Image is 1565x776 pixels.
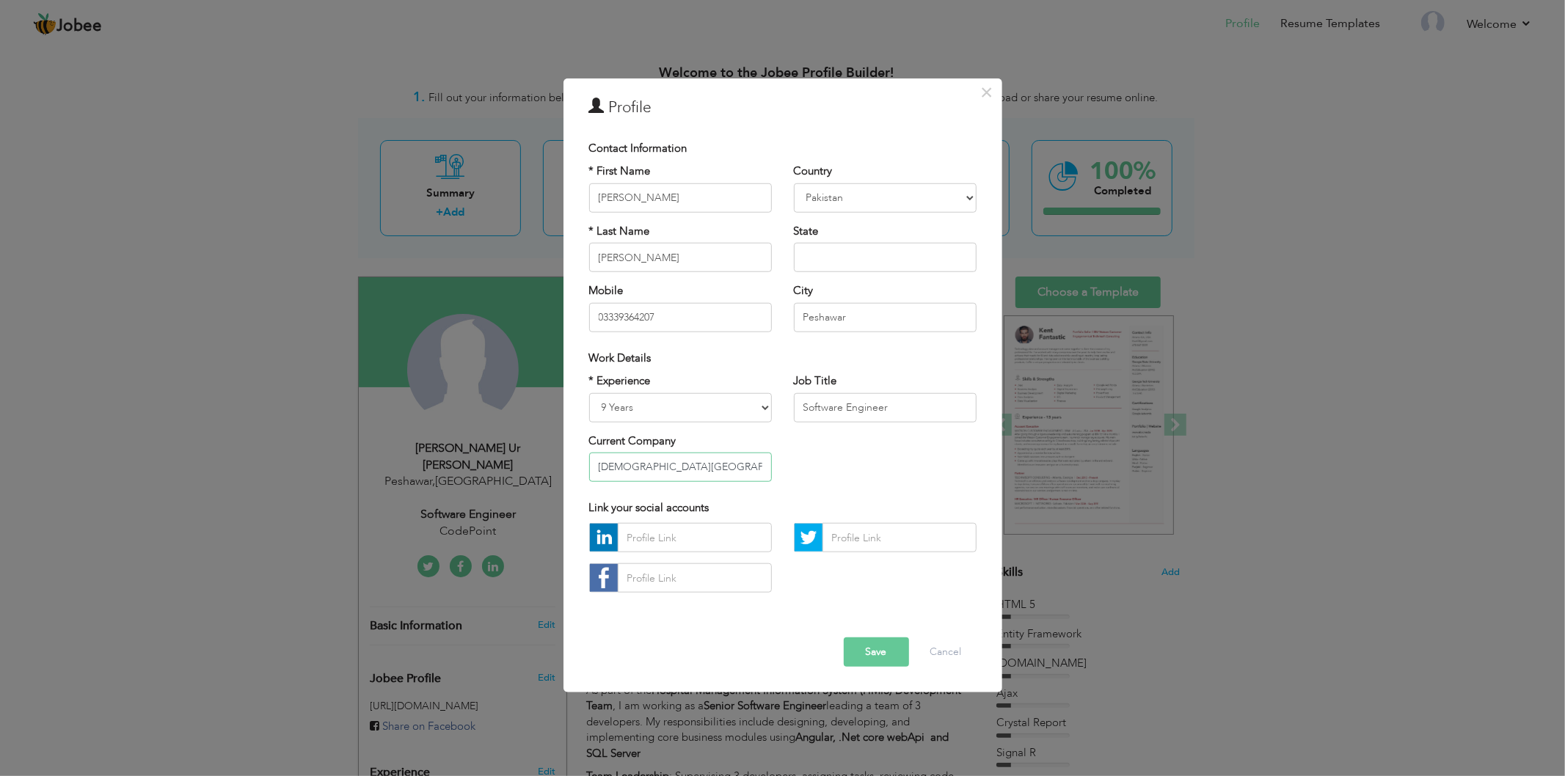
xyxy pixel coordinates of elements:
[589,500,709,515] span: Link your social accounts
[916,637,977,667] button: Cancel
[589,164,651,179] label: * First Name
[794,164,833,179] label: Country
[794,224,819,239] label: State
[590,524,618,552] img: linkedin
[618,523,772,552] input: Profile Link
[589,224,650,239] label: * Last Name
[794,283,814,299] label: City
[975,81,999,104] button: Close
[618,563,772,593] input: Profile Link
[589,141,687,155] span: Contact Information
[589,433,676,448] label: Current Company
[794,373,837,389] label: Job Title
[589,350,652,365] span: Work Details
[589,373,651,389] label: * Experience
[822,523,977,552] input: Profile Link
[844,637,909,667] button: Save
[590,564,618,592] img: facebook
[589,283,624,299] label: Mobile
[980,79,993,106] span: ×
[795,524,822,552] img: Twitter
[589,97,977,119] h3: Profile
